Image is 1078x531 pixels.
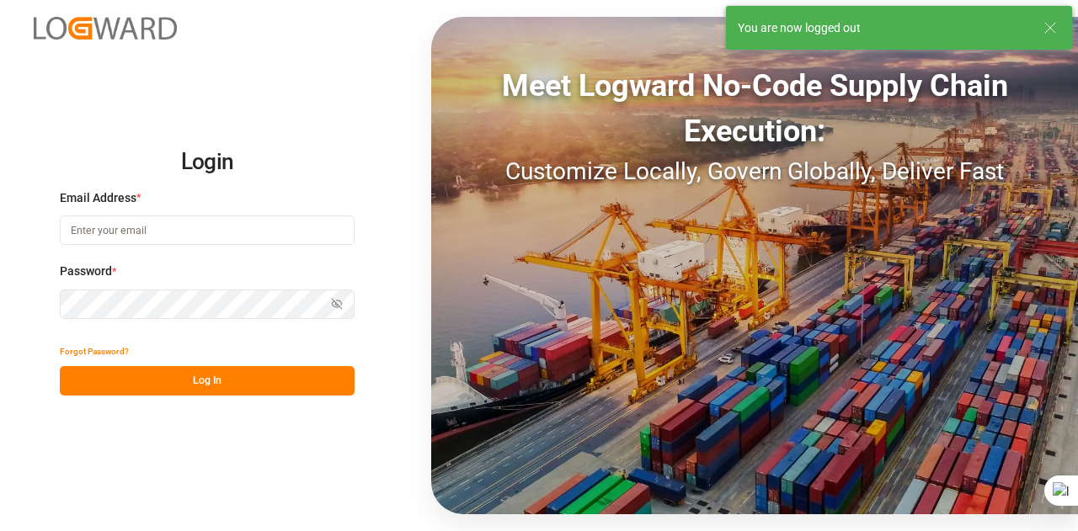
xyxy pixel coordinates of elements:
[431,154,1078,189] div: Customize Locally, Govern Globally, Deliver Fast
[60,215,355,245] input: Enter your email
[60,366,355,396] button: Log In
[34,17,177,40] img: Logward_new_orange.png
[431,63,1078,154] div: Meet Logward No-Code Supply Chain Execution:
[60,135,355,189] h2: Login
[60,337,129,366] button: Forgot Password?
[60,263,112,280] span: Password
[60,189,136,207] span: Email Address
[738,19,1027,37] div: You are now logged out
